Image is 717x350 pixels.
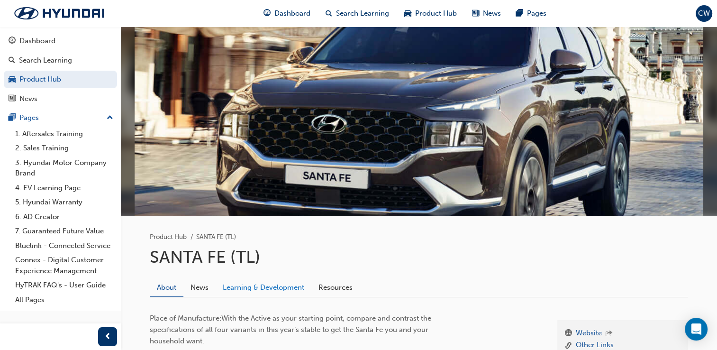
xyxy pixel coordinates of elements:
span: News [483,8,501,19]
span: guage-icon [9,37,16,46]
span: car-icon [9,75,16,84]
span: CW [698,8,710,19]
a: Bluelink - Connected Service [11,239,117,253]
a: 1. Aftersales Training [11,127,117,141]
a: pages-iconPages [508,4,554,23]
a: HyTRAK FAQ's - User Guide [11,278,117,293]
a: 6. AD Creator [11,210,117,224]
a: 3. Hyundai Motor Company Brand [11,156,117,181]
span: search-icon [326,8,332,19]
span: outbound-icon [606,330,612,338]
a: News [4,90,117,108]
button: Pages [4,109,117,127]
span: Product Hub [415,8,457,19]
span: news-icon [9,95,16,103]
a: 4. EV Learning Page [11,181,117,195]
h1: SANTA FE (TL) [150,247,688,267]
a: All Pages [11,293,117,307]
li: SANTA FE (TL) [196,232,236,243]
a: 7. Guaranteed Future Value [11,224,117,239]
a: news-iconNews [464,4,508,23]
button: CW [696,5,712,22]
a: car-iconProduct Hub [397,4,464,23]
span: guage-icon [263,8,271,19]
span: pages-icon [516,8,523,19]
a: guage-iconDashboard [256,4,318,23]
div: News [19,93,37,104]
span: Place of Manufacture:With the Active as your starting point, compare and contrast the specificati... [150,314,433,345]
a: Product Hub [150,233,187,241]
a: Search Learning [4,52,117,69]
span: up-icon [107,112,113,124]
span: news-icon [472,8,479,19]
span: search-icon [9,56,15,65]
a: Website [576,328,602,340]
img: Trak [5,3,114,23]
a: search-iconSearch Learning [318,4,397,23]
button: DashboardSearch LearningProduct HubNews [4,30,117,109]
div: Search Learning [19,55,72,66]
span: Search Learning [336,8,389,19]
span: www-icon [565,328,572,340]
a: Resources [311,278,360,296]
a: Product Hub [4,71,117,88]
a: Learning & Development [216,278,311,296]
span: car-icon [404,8,411,19]
div: Open Intercom Messenger [685,318,708,341]
a: 5. Hyundai Warranty [11,195,117,210]
a: News [183,278,216,296]
span: pages-icon [9,114,16,122]
span: Pages [527,8,546,19]
a: About [150,278,183,297]
a: Dashboard [4,32,117,50]
div: Pages [19,112,39,123]
div: Dashboard [19,36,55,46]
span: Dashboard [274,8,310,19]
a: 2. Sales Training [11,141,117,156]
span: prev-icon [104,331,111,343]
a: Connex - Digital Customer Experience Management [11,253,117,278]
